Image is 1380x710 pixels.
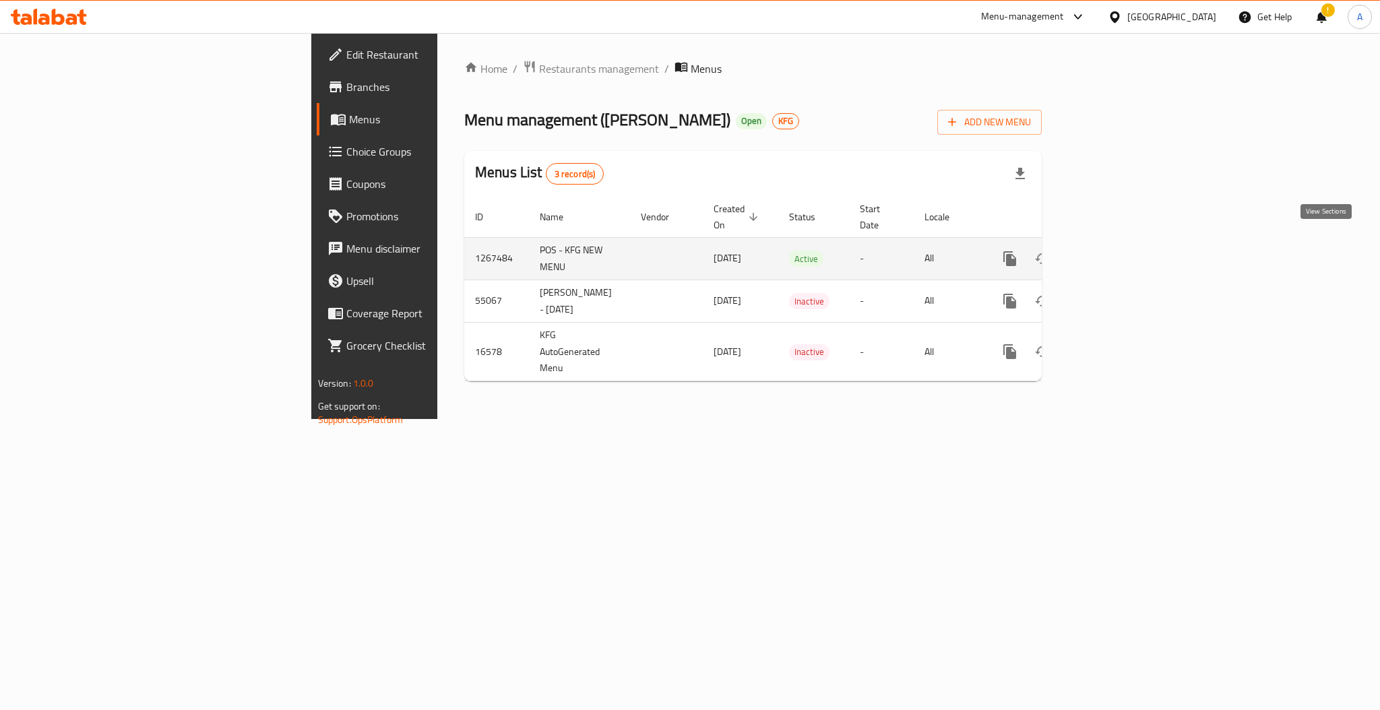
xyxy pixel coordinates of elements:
span: Coverage Report [346,305,531,321]
a: Support.OpsPlatform [318,411,404,428]
nav: breadcrumb [464,60,1042,77]
td: All [914,237,983,280]
div: Export file [1004,158,1036,190]
button: Change Status [1026,335,1059,368]
span: Status [789,209,833,225]
div: Inactive [789,344,829,360]
button: more [994,243,1026,275]
td: KFG AutoGenerated Menu [529,322,630,381]
td: - [849,237,914,280]
td: - [849,280,914,322]
button: Change Status [1026,285,1059,317]
span: Add New Menu [948,114,1031,131]
span: Edit Restaurant [346,46,531,63]
button: Change Status [1026,243,1059,275]
td: - [849,322,914,381]
span: Get support on: [318,397,380,415]
th: Actions [983,197,1134,238]
table: enhanced table [464,197,1134,382]
span: Menu management ( [PERSON_NAME] ) [464,104,730,135]
button: Add New Menu [937,110,1042,135]
div: Menu-management [981,9,1064,25]
span: KFG [773,115,798,127]
span: [DATE] [714,343,741,360]
span: Coupons [346,176,531,192]
div: Open [736,113,767,129]
span: A [1357,9,1362,24]
a: Grocery Checklist [317,329,542,362]
span: Inactive [789,294,829,309]
li: / [664,61,669,77]
div: Total records count [546,163,604,185]
h2: Menus List [475,162,604,185]
span: Grocery Checklist [346,337,531,354]
span: Branches [346,79,531,95]
span: [DATE] [714,249,741,267]
span: Menus [691,61,722,77]
span: 1.0.0 [353,375,374,392]
a: Coupons [317,168,542,200]
a: Promotions [317,200,542,232]
a: Choice Groups [317,135,542,168]
div: [GEOGRAPHIC_DATA] [1127,9,1216,24]
span: Upsell [346,273,531,289]
a: Branches [317,71,542,103]
a: Restaurants management [523,60,659,77]
a: Menus [317,103,542,135]
span: Name [540,209,581,225]
span: Promotions [346,208,531,224]
a: Menu disclaimer [317,232,542,265]
span: Locale [924,209,967,225]
span: Restaurants management [539,61,659,77]
span: Active [789,251,823,267]
button: more [994,335,1026,368]
span: ID [475,209,501,225]
span: Choice Groups [346,143,531,160]
span: Start Date [860,201,898,233]
a: Coverage Report [317,297,542,329]
span: Version: [318,375,351,392]
span: [DATE] [714,292,741,309]
button: more [994,285,1026,317]
td: All [914,280,983,322]
span: Open [736,115,767,127]
span: Menus [349,111,531,127]
td: All [914,322,983,381]
td: [PERSON_NAME] - [DATE] [529,280,630,322]
td: POS - KFG NEW MENU [529,237,630,280]
a: Edit Restaurant [317,38,542,71]
a: Upsell [317,265,542,297]
span: Created On [714,201,762,233]
span: Vendor [641,209,687,225]
span: Menu disclaimer [346,240,531,257]
div: Inactive [789,293,829,309]
span: Inactive [789,344,829,360]
span: 3 record(s) [546,168,604,181]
